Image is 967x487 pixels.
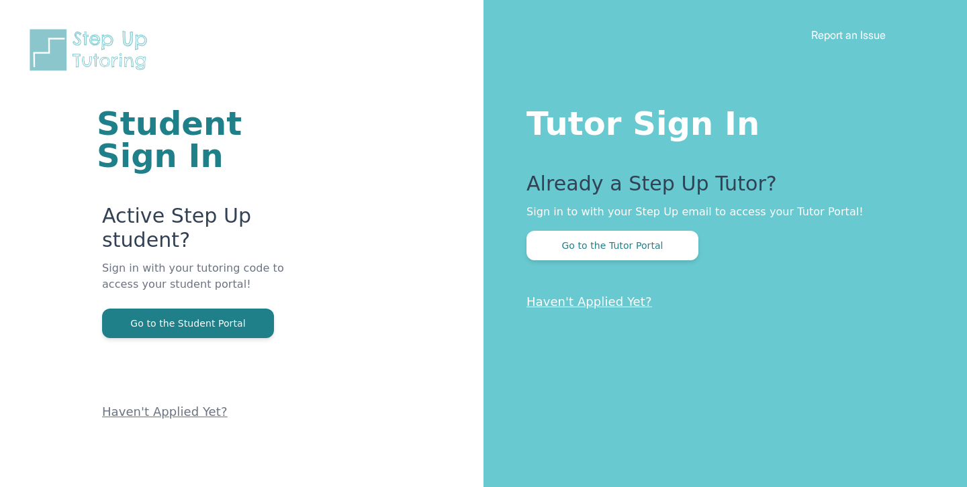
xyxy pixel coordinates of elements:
a: Haven't Applied Yet? [102,404,228,419]
p: Sign in to with your Step Up email to access your Tutor Portal! [526,204,913,220]
p: Active Step Up student? [102,204,322,260]
h1: Tutor Sign In [526,102,913,140]
a: Go to the Tutor Portal [526,239,698,252]
a: Haven't Applied Yet? [526,294,652,309]
p: Sign in with your tutoring code to access your student portal! [102,260,322,309]
a: Report an Issue [811,28,886,42]
p: Already a Step Up Tutor? [526,172,913,204]
img: Step Up Tutoring horizontal logo [27,27,156,73]
button: Go to the Student Portal [102,309,274,338]
a: Go to the Student Portal [102,317,274,329]
button: Go to the Tutor Portal [526,231,698,260]
h1: Student Sign In [97,107,322,172]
